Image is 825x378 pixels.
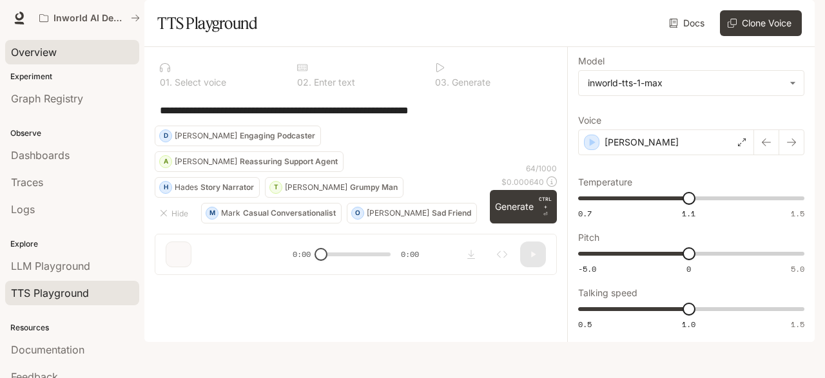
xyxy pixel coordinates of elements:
[155,177,260,198] button: HHadesStory Narrator
[297,78,311,87] p: 0 2 .
[352,203,364,223] div: O
[243,209,336,217] p: Casual Conversationalist
[155,151,344,172] button: A[PERSON_NAME]Reassuring Support Agent
[605,136,679,149] p: [PERSON_NAME]
[270,177,282,198] div: T
[666,10,710,36] a: Docs
[578,263,596,274] span: -5.0
[579,71,804,95] div: inworld-tts-1-max
[160,126,171,146] div: D
[240,132,315,140] p: Engaging Podcaster
[53,13,126,24] p: Inworld AI Demos
[435,78,449,87] p: 0 3 .
[578,288,637,298] p: Talking speed
[155,126,321,146] button: D[PERSON_NAME]Engaging Podcaster
[200,184,254,191] p: Story Narrator
[539,195,552,211] p: CTRL +
[432,209,471,217] p: Sad Friend
[539,195,552,218] p: ⏎
[578,57,605,66] p: Model
[791,208,804,219] span: 1.5
[347,203,477,223] button: O[PERSON_NAME]Sad Friend
[155,203,196,223] button: Hide
[265,177,403,198] button: T[PERSON_NAME]Grumpy Man
[578,208,592,219] span: 0.7
[367,209,429,217] p: [PERSON_NAME]
[791,263,804,274] span: 5.0
[175,184,198,191] p: Hades
[160,177,171,198] div: H
[157,10,257,36] h1: TTS Playground
[588,77,783,90] div: inworld-tts-1-max
[34,5,146,31] button: All workspaces
[240,158,338,165] p: Reassuring Support Agent
[490,190,557,223] button: GenerateCTRL +⏎
[526,163,557,174] p: 64 / 1000
[160,151,171,172] div: A
[172,78,226,87] p: Select voice
[682,208,695,219] span: 1.1
[686,263,691,274] span: 0
[206,203,218,223] div: M
[578,116,601,125] p: Voice
[682,319,695,330] span: 1.0
[578,233,599,242] p: Pitch
[221,209,240,217] p: Mark
[720,10,802,36] button: Clone Voice
[175,132,237,140] p: [PERSON_NAME]
[285,184,347,191] p: [PERSON_NAME]
[578,178,632,187] p: Temperature
[175,158,237,165] p: [PERSON_NAME]
[350,184,398,191] p: Grumpy Man
[578,319,592,330] span: 0.5
[791,319,804,330] span: 1.5
[201,203,342,223] button: MMarkCasual Conversationalist
[449,78,490,87] p: Generate
[160,78,172,87] p: 0 1 .
[311,78,355,87] p: Enter text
